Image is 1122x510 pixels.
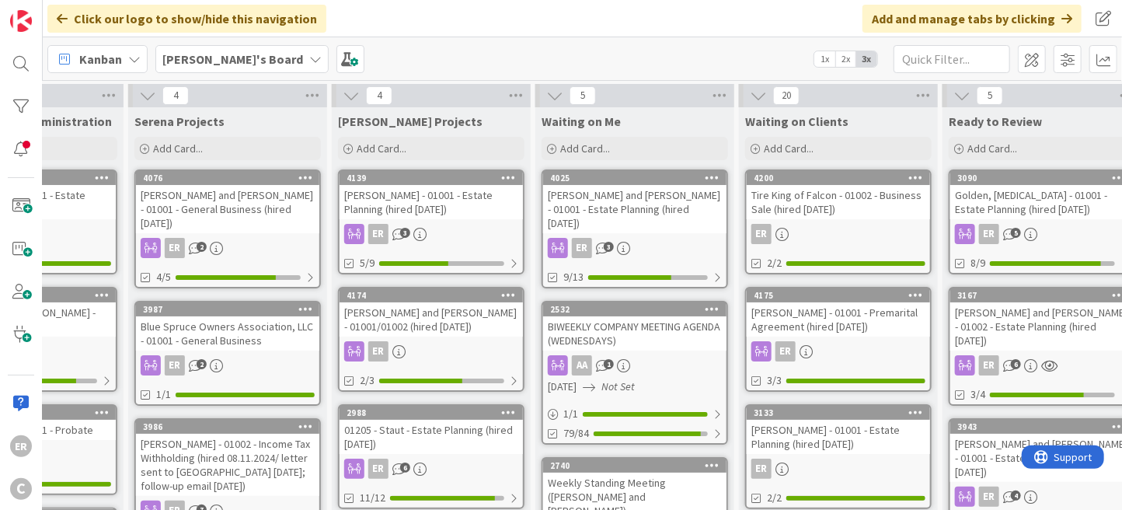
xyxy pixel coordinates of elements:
div: ER [136,238,319,258]
div: ER [747,459,930,479]
span: 1/1 [156,386,171,403]
span: Add Card... [967,141,1017,155]
div: ER [775,341,796,362]
div: 4076[PERSON_NAME] and [PERSON_NAME] - 01001 - General Business (hired [DATE]) [136,171,319,233]
div: 1/1 [543,404,727,424]
span: 3 [400,228,410,238]
div: 2532 [543,302,727,316]
div: 2532BIWEEKLY COMPANY MEETING AGENDA (WEDNESDAYS) [543,302,727,351]
span: [DATE] [548,379,577,395]
span: 4 [162,86,189,105]
div: 3133 [754,407,930,418]
div: 4139[PERSON_NAME] - 01001 - Estate Planning (hired [DATE]) [340,171,523,219]
div: ER [340,459,523,479]
div: C [10,478,32,500]
div: Add and manage tabs by clicking [862,5,1082,33]
div: ER [751,224,772,244]
span: 2 [197,242,207,252]
div: 4174[PERSON_NAME] and [PERSON_NAME] - 01001/01002 (hired [DATE]) [340,288,523,337]
span: 3 [604,242,614,252]
div: [PERSON_NAME] and [PERSON_NAME] - 01001/01002 (hired [DATE]) [340,302,523,337]
span: 2/2 [767,255,782,271]
div: 4200Tire King of Falcon - 01002 - Business Sale (hired [DATE]) [747,171,930,219]
div: 3987Blue Spruce Owners Association, LLC - 01001 - General Business [136,302,319,351]
div: ER [751,459,772,479]
span: 3x [856,51,877,67]
span: 4 [366,86,392,105]
div: Blue Spruce Owners Association, LLC - 01001 - General Business [136,316,319,351]
b: [PERSON_NAME]'s Board [162,51,303,67]
div: [PERSON_NAME] and [PERSON_NAME] - 01001 - General Business (hired [DATE]) [136,185,319,233]
div: [PERSON_NAME] - 01001 - Estate Planning (hired [DATE]) [340,185,523,219]
div: BIWEEKLY COMPANY MEETING AGENDA (WEDNESDAYS) [543,316,727,351]
div: 4076 [143,173,319,183]
span: 1 [604,359,614,369]
div: 3133 [747,406,930,420]
div: 3986 [136,420,319,434]
span: Add Card... [560,141,610,155]
div: [PERSON_NAME] and [PERSON_NAME] - 01001 - Estate Planning (hired [DATE]) [543,185,727,233]
div: 4025 [543,171,727,185]
div: 3986 [143,421,319,432]
div: ER [368,459,389,479]
div: ER [136,355,319,376]
div: 01205 - Staut - Estate Planning (hired [DATE]) [340,420,523,454]
span: 5/9 [360,255,375,271]
div: ER [747,341,930,362]
div: 4200 [754,173,930,183]
div: AA [543,355,727,376]
div: 2988 [340,406,523,420]
span: Waiting on Me [542,114,621,129]
div: 4025[PERSON_NAME] and [PERSON_NAME] - 01001 - Estate Planning (hired [DATE]) [543,171,727,233]
div: 4175 [747,288,930,302]
span: 20 [773,86,800,105]
div: [PERSON_NAME] - 01001 - Estate Planning (hired [DATE]) [747,420,930,454]
span: 2/2 [767,490,782,506]
div: Click our logo to show/hide this navigation [47,5,326,33]
span: 3/3 [767,372,782,389]
span: 6 [400,463,410,473]
img: Visit kanbanzone.com [10,10,32,32]
div: ER [368,224,389,244]
div: 2740 [550,460,727,471]
span: Ryan Projects [338,114,483,129]
span: 2x [835,51,856,67]
div: ER [543,238,727,258]
span: 3/4 [970,386,985,403]
i: Not Set [601,379,635,393]
div: ER [979,224,999,244]
div: 3133[PERSON_NAME] - 01001 - Estate Planning (hired [DATE]) [747,406,930,454]
span: 79/84 [563,425,589,442]
div: ER [165,355,185,376]
div: 4139 [340,171,523,185]
span: 5 [977,86,1003,105]
div: ER [10,435,32,457]
div: 4200 [747,171,930,185]
div: AA [572,355,592,376]
div: ER [572,238,592,258]
div: 2532 [550,304,727,315]
span: 4 [1011,491,1021,501]
span: 11/12 [360,490,385,506]
div: 2740 [543,459,727,473]
div: ER [979,487,999,507]
span: Add Card... [764,141,814,155]
div: 4175 [754,290,930,301]
div: 4175[PERSON_NAME] - 01001 - Premarital Agreement (hired [DATE]) [747,288,930,337]
span: 2/3 [360,372,375,389]
span: Add Card... [153,141,203,155]
span: 2 [197,359,207,369]
div: 3986[PERSON_NAME] - 01002 - Income Tax Withholding (hired 08.11.2024/ letter sent to [GEOGRAPHIC_... [136,420,319,496]
div: 4076 [136,171,319,185]
div: ER [165,238,185,258]
div: 4025 [550,173,727,183]
div: 4139 [347,173,523,183]
span: 5 [570,86,596,105]
div: 298801205 - Staut - Estate Planning (hired [DATE]) [340,406,523,454]
div: 3987 [136,302,319,316]
span: 8/9 [970,255,985,271]
div: 2988 [347,407,523,418]
div: Tire King of Falcon - 01002 - Business Sale (hired [DATE]) [747,185,930,219]
span: Add Card... [357,141,406,155]
span: 9/13 [563,269,584,285]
